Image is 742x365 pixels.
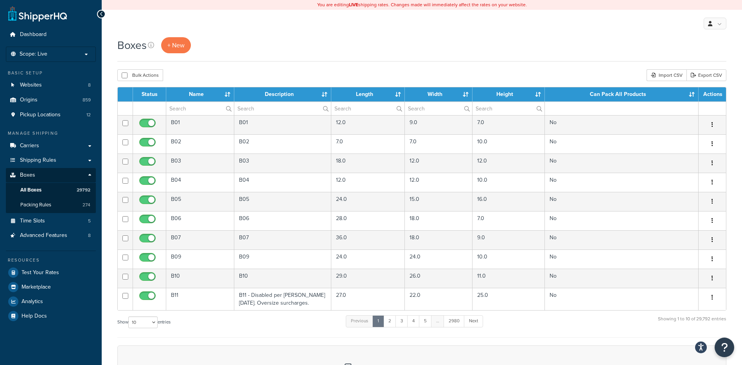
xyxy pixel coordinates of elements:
td: 7.0 [473,211,544,230]
li: Time Slots [6,214,96,228]
th: Name : activate to sort column ascending [166,87,234,101]
td: No [545,173,699,192]
td: B10 [166,269,234,288]
td: B01 [234,115,332,134]
span: All Boxes [20,187,41,193]
span: + New [167,41,185,50]
a: 5 [419,315,432,327]
a: All Boxes 29792 [6,183,96,197]
td: B11 [166,288,234,310]
td: 24.0 [405,249,473,269]
a: 4 [407,315,420,327]
td: B02 [234,134,332,154]
span: Dashboard [20,31,47,38]
td: B04 [166,173,234,192]
a: + New [161,37,191,53]
a: ShipperHQ Home [8,6,67,22]
td: B06 [166,211,234,230]
b: LIVE [349,1,358,8]
td: 28.0 [331,211,404,230]
span: 12 [86,112,91,118]
td: B05 [234,192,332,211]
span: Carriers [20,143,39,149]
div: Basic Setup [6,70,96,76]
a: Pickup Locations 12 [6,108,96,122]
li: Boxes [6,168,96,213]
td: 7.0 [331,134,404,154]
span: Pickup Locations [20,112,61,118]
td: 7.0 [473,115,544,134]
td: No [545,249,699,269]
span: 8 [88,232,91,239]
td: 22.0 [405,288,473,310]
a: Time Slots 5 [6,214,96,228]
th: Length : activate to sort column ascending [331,87,404,101]
td: 18.0 [405,230,473,249]
td: 7.0 [405,134,473,154]
th: Height : activate to sort column ascending [473,87,544,101]
th: Width : activate to sort column ascending [405,87,473,101]
div: Manage Shipping [6,130,96,137]
td: 12.0 [405,173,473,192]
li: All Boxes [6,183,96,197]
li: Marketplace [6,280,96,294]
td: B02 [166,134,234,154]
a: Dashboard [6,27,96,42]
button: Open Resource Center [715,338,734,357]
input: Search [473,102,544,115]
a: 1 [372,315,384,327]
td: No [545,269,699,288]
td: B03 [166,154,234,173]
a: Shipping Rules [6,153,96,168]
span: Marketplace [22,284,51,291]
td: 29.0 [331,269,404,288]
li: Origins [6,93,96,107]
td: 12.0 [473,154,544,173]
span: 859 [83,97,91,103]
td: B10 [234,269,332,288]
td: 12.0 [331,173,404,192]
input: Search [166,102,234,115]
td: B03 [234,154,332,173]
td: 25.0 [473,288,544,310]
td: B01 [166,115,234,134]
input: Search [331,102,404,115]
li: Advanced Features [6,228,96,243]
td: 18.0 [405,211,473,230]
td: 36.0 [331,230,404,249]
td: B07 [234,230,332,249]
a: Boxes [6,168,96,182]
input: Search [234,102,331,115]
td: 11.0 [473,269,544,288]
td: 9.0 [405,115,473,134]
td: No [545,211,699,230]
button: Bulk Actions [117,69,163,81]
a: Carriers [6,139,96,153]
td: 9.0 [473,230,544,249]
h1: Boxes [117,38,147,53]
td: B07 [166,230,234,249]
span: Time Slots [20,218,45,224]
a: Analytics [6,295,96,309]
a: Help Docs [6,309,96,323]
span: Shipping Rules [20,157,56,164]
td: B04 [234,173,332,192]
span: Help Docs [22,313,47,320]
td: B11 - Disabled per [PERSON_NAME] [DATE]. Oversize surcharges. [234,288,332,310]
td: No [545,192,699,211]
td: 12.0 [331,115,404,134]
td: No [545,154,699,173]
td: 27.0 [331,288,404,310]
a: Export CSV [686,69,726,81]
span: 5 [88,218,91,224]
td: 10.0 [473,249,544,269]
td: 16.0 [473,192,544,211]
div: Import CSV [647,69,686,81]
a: Next [464,315,483,327]
a: 2 [383,315,396,327]
td: No [545,134,699,154]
